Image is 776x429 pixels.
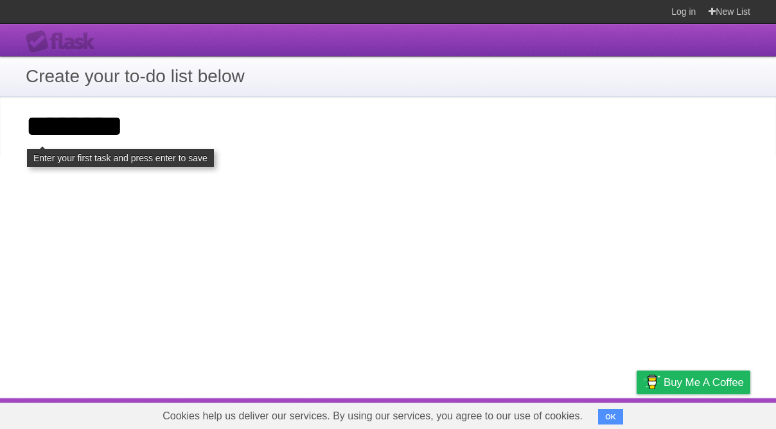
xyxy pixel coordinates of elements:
a: Suggest a feature [669,401,750,426]
a: About [466,401,493,426]
a: Buy me a coffee [637,371,750,394]
h1: Create your to-do list below [26,63,750,90]
a: Terms [576,401,604,426]
span: Cookies help us deliver our services. By using our services, you agree to our use of cookies. [150,403,595,429]
img: Buy me a coffee [643,371,660,393]
span: Buy me a coffee [664,371,744,394]
div: Flask [26,30,103,53]
a: Privacy [620,401,653,426]
a: Developers [508,401,560,426]
button: OK [598,409,623,425]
